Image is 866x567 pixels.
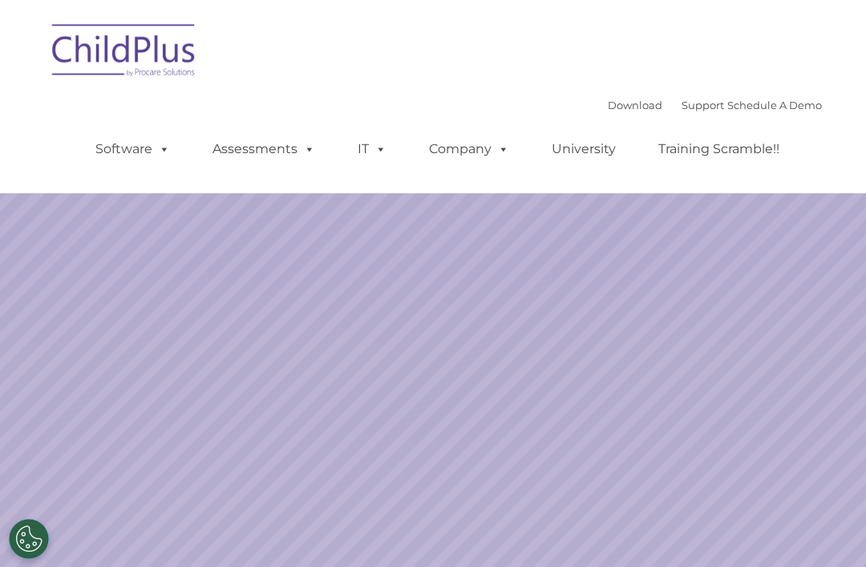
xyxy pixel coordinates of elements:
[642,133,795,165] a: Training Scramble!!
[44,13,204,93] img: ChildPlus by Procare Solutions
[342,133,403,165] a: IT
[413,133,525,165] a: Company
[608,99,662,111] a: Download
[608,99,822,111] font: |
[196,133,331,165] a: Assessments
[536,133,632,165] a: University
[9,519,49,559] button: Cookies Settings
[79,133,186,165] a: Software
[682,99,724,111] a: Support
[727,99,822,111] a: Schedule A Demo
